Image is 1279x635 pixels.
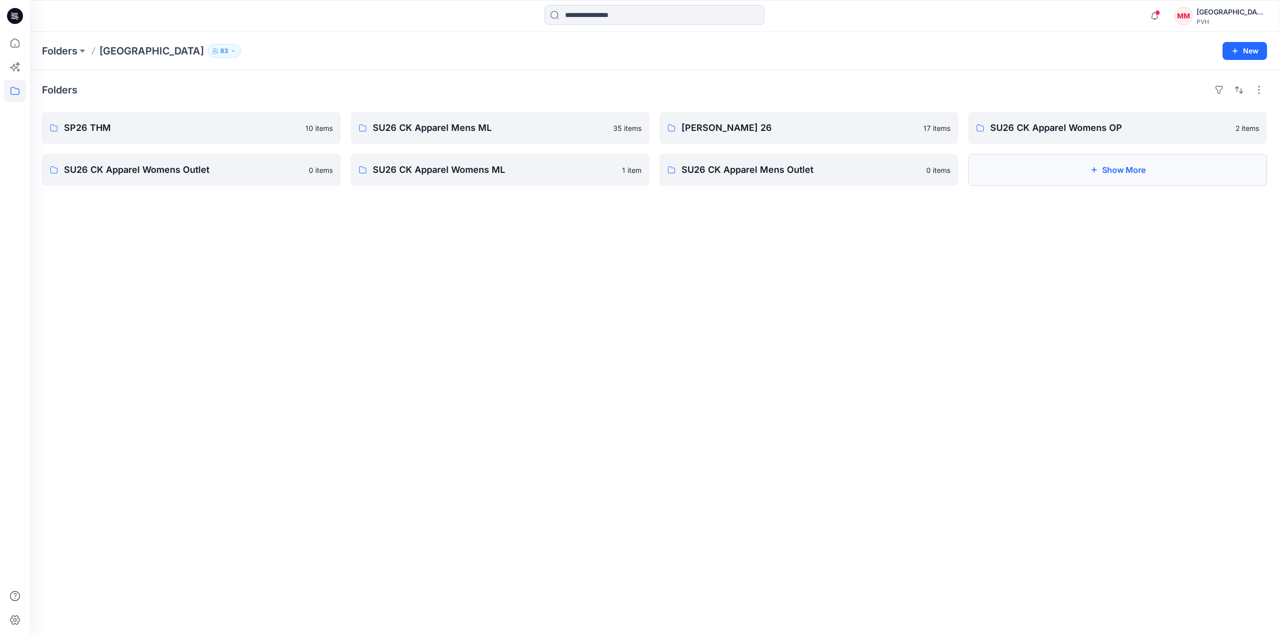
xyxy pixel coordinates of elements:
a: SU26 CK Apparel Mens ML35 items [351,112,649,144]
p: SU26 CK Apparel Womens OP [990,121,1230,135]
h4: Folders [42,84,77,96]
p: 2 items [1236,123,1259,133]
p: SU26 CK Apparel Mens ML [373,121,607,135]
div: MM [1175,7,1193,25]
div: [GEOGRAPHIC_DATA][PERSON_NAME][GEOGRAPHIC_DATA] [1197,6,1267,18]
button: 83 [208,44,241,58]
a: SP26 THM10 items [42,112,341,144]
p: 10 items [305,123,333,133]
p: SU26 CK Apparel Womens Outlet [64,163,303,177]
div: PVH [1197,18,1267,25]
p: 1 item [622,165,641,175]
button: New [1223,42,1267,60]
p: 83 [220,45,228,56]
p: [GEOGRAPHIC_DATA] [99,44,204,58]
a: SU26 CK Apparel Womens Outlet0 items [42,154,341,186]
p: 35 items [613,123,641,133]
p: SU26 CK Apparel Mens Outlet [681,163,920,177]
a: SU26 CK Apparel Mens Outlet0 items [659,154,958,186]
p: 0 items [309,165,333,175]
p: SP26 THM [64,121,299,135]
a: [PERSON_NAME] 2617 items [659,112,958,144]
p: 0 items [926,165,950,175]
a: Folders [42,44,77,58]
a: SU26 CK Apparel Womens ML1 item [351,154,649,186]
p: SU26 CK Apparel Womens ML [373,163,616,177]
p: 17 items [923,123,950,133]
a: SU26 CK Apparel Womens OP2 items [968,112,1267,144]
p: [PERSON_NAME] 26 [681,121,917,135]
button: Show More [968,154,1267,186]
